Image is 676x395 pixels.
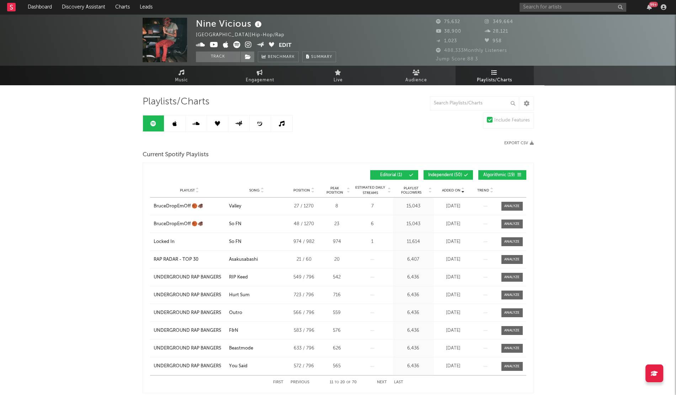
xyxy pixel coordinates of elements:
[456,66,534,85] a: Playlists/Charts
[288,345,320,352] div: 633 / 796
[154,256,198,263] div: RAP RADAR - TOP 30
[477,76,512,85] span: Playlists/Charts
[324,378,363,387] div: 11 20 70
[268,53,295,61] span: Benchmark
[249,188,260,193] span: Song
[395,309,432,316] div: 6,436
[436,292,471,299] div: [DATE]
[229,309,242,316] div: Outro
[143,98,209,106] span: Playlists/Charts
[395,292,432,299] div: 6,436
[288,292,320,299] div: 723 / 796
[324,238,350,245] div: 974
[324,274,350,281] div: 542
[394,380,403,384] button: Last
[154,292,225,299] a: UNDERGROUND RAP BANGERS
[520,3,626,12] input: Search for artists
[354,185,387,196] span: Estimated Daily Streams
[154,309,225,316] a: UNDERGROUND RAP BANGERS
[395,274,432,281] div: 6,436
[436,57,478,61] span: Jump Score: 88.3
[288,363,320,370] div: 572 / 796
[180,188,195,193] span: Playlist
[154,221,225,228] a: BruceDropEmOff 🏀🐗
[154,327,221,334] div: UNDERGROUND RAP BANGERS
[354,238,391,245] div: 1
[291,380,309,384] button: Previous
[485,29,508,34] span: 28,121
[477,188,489,193] span: Trend
[288,256,320,263] div: 21 / 60
[436,309,471,316] div: [DATE]
[229,203,241,210] div: Valley
[395,238,432,245] div: 11,614
[485,20,513,24] span: 349,664
[143,151,209,159] span: Current Spotify Playlists
[395,363,432,370] div: 6,436
[504,141,534,145] button: Export CSV
[483,173,516,177] span: Algorithmic ( 19 )
[424,170,473,180] button: Independent(50)
[649,2,658,7] div: 99 +
[442,188,461,193] span: Added On
[258,52,299,62] a: Benchmark
[324,363,350,370] div: 565
[485,39,502,43] span: 958
[324,327,350,334] div: 576
[229,292,250,299] div: Hurt Sum
[154,274,221,281] div: UNDERGROUND RAP BANGERS
[377,380,387,384] button: Next
[229,274,248,281] div: RIP Keed
[175,76,188,85] span: Music
[229,363,247,370] div: You Said
[154,238,175,245] div: Locked In
[154,238,225,245] a: Locked In
[436,39,457,43] span: 1,023
[288,309,320,316] div: 566 / 796
[377,66,456,85] a: Audience
[324,345,350,352] div: 626
[246,76,274,85] span: Engagement
[436,238,471,245] div: [DATE]
[324,221,350,228] div: 23
[196,31,293,39] div: [GEOGRAPHIC_DATA] | Hip-Hop/Rap
[395,256,432,263] div: 6,407
[324,256,350,263] div: 20
[478,170,526,180] button: Algorithmic(19)
[335,381,339,384] span: to
[324,309,350,316] div: 559
[334,76,343,85] span: Live
[430,96,519,110] input: Search Playlists/Charts
[196,52,240,62] button: Track
[288,238,320,245] div: 974 / 982
[395,327,432,334] div: 6,436
[375,173,408,177] span: Editorial ( 1 )
[196,18,264,29] div: Nine Vicious
[346,381,351,384] span: of
[324,203,350,210] div: 8
[370,170,418,180] button: Editorial(1)
[154,221,203,228] div: BruceDropEmOff 🏀🐗
[143,66,221,85] a: Music
[436,327,471,334] div: [DATE]
[229,327,238,334] div: F&N
[436,256,471,263] div: [DATE]
[154,363,225,370] a: UNDERGROUND RAP BANGERS
[288,327,320,334] div: 583 / 796
[436,345,471,352] div: [DATE]
[436,363,471,370] div: [DATE]
[288,221,320,228] div: 48 / 1270
[302,52,336,62] button: Summary
[311,55,332,59] span: Summary
[299,66,377,85] a: Live
[405,76,427,85] span: Audience
[324,186,346,195] span: Peak Position
[428,173,462,177] span: Independent ( 50 )
[229,345,253,352] div: Beastmode
[647,4,652,10] button: 99+
[154,327,225,334] a: UNDERGROUND RAP BANGERS
[354,203,391,210] div: 7
[395,345,432,352] div: 6,436
[324,292,350,299] div: 716
[436,221,471,228] div: [DATE]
